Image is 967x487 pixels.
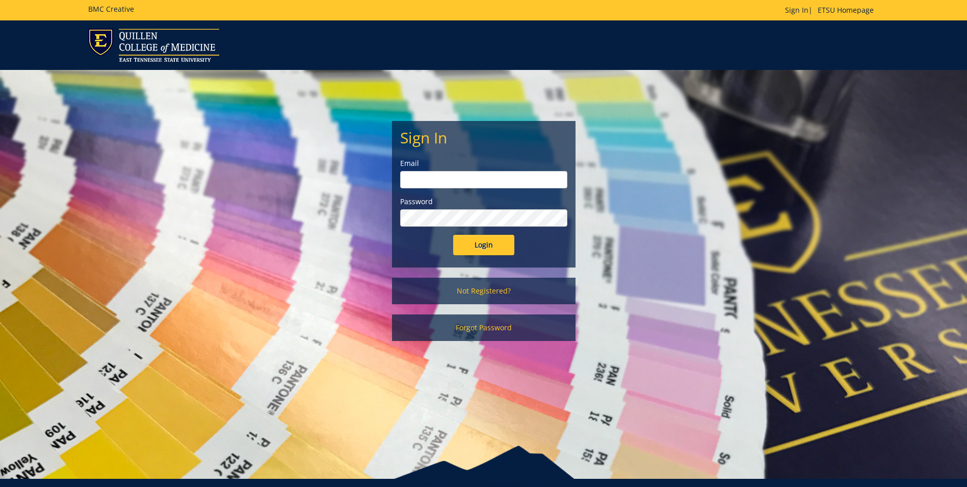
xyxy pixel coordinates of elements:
[88,29,219,62] img: ETSU logo
[400,158,567,168] label: Email
[392,314,576,341] a: Forgot Password
[813,5,879,15] a: ETSU Homepage
[785,5,879,15] p: |
[392,278,576,304] a: Not Registered?
[400,129,567,146] h2: Sign In
[88,5,134,13] h5: BMC Creative
[453,235,514,255] input: Login
[400,197,567,207] label: Password
[785,5,808,15] a: Sign In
